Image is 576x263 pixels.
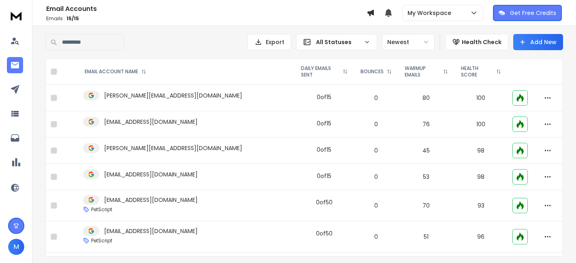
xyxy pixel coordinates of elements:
p: [EMAIL_ADDRESS][DOMAIN_NAME] [104,227,198,235]
p: [PERSON_NAME][EMAIL_ADDRESS][DOMAIN_NAME] [104,144,242,152]
span: 15 / 15 [66,15,79,22]
button: Health Check [445,34,508,50]
p: BOUNCES [361,68,384,75]
p: WARMUP EMAILS [405,65,440,78]
button: Get Free Credits [493,5,562,21]
button: Add New [513,34,563,50]
p: 0 [359,146,393,155]
div: EMAIL ACCOUNT NAME [85,68,146,75]
td: 100 [454,85,508,111]
p: [EMAIL_ADDRESS][DOMAIN_NAME] [104,196,198,204]
button: Export [247,34,291,50]
div: 0 of 15 [317,172,331,180]
button: M [8,239,24,255]
p: Get Free Credits [510,9,556,17]
p: 0 [359,201,393,210]
td: 76 [398,111,454,138]
td: 93 [454,190,508,221]
div: 0 of 50 [316,198,333,206]
div: 0 of 15 [317,119,331,127]
h1: Email Accounts [46,4,367,14]
td: 98 [454,138,508,164]
p: 0 [359,173,393,181]
p: Emails : [46,15,367,22]
p: 0 [359,233,393,241]
p: Health Check [462,38,501,46]
img: logo [8,8,24,23]
td: 96 [454,221,508,252]
p: 0 [359,94,393,102]
p: HEALTH SCORE [461,65,493,78]
p: [EMAIL_ADDRESS][DOMAIN_NAME] [104,170,198,178]
p: My Workspace [407,9,454,17]
p: PetScript [91,206,112,213]
button: Newest [382,34,435,50]
td: 100 [454,111,508,138]
p: [PERSON_NAME][EMAIL_ADDRESS][DOMAIN_NAME] [104,91,242,100]
p: PetScript [91,238,112,244]
p: DAILY EMAILS SENT [301,65,339,78]
td: 45 [398,138,454,164]
div: 0 of 15 [317,93,331,101]
div: 0 of 15 [317,146,331,154]
td: 80 [398,85,454,111]
td: 51 [398,221,454,252]
td: 70 [398,190,454,221]
p: [EMAIL_ADDRESS][DOMAIN_NAME] [104,118,198,126]
p: 0 [359,120,393,128]
td: 98 [454,164,508,190]
p: All Statuses [316,38,361,46]
div: 0 of 50 [316,229,333,238]
td: 53 [398,164,454,190]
